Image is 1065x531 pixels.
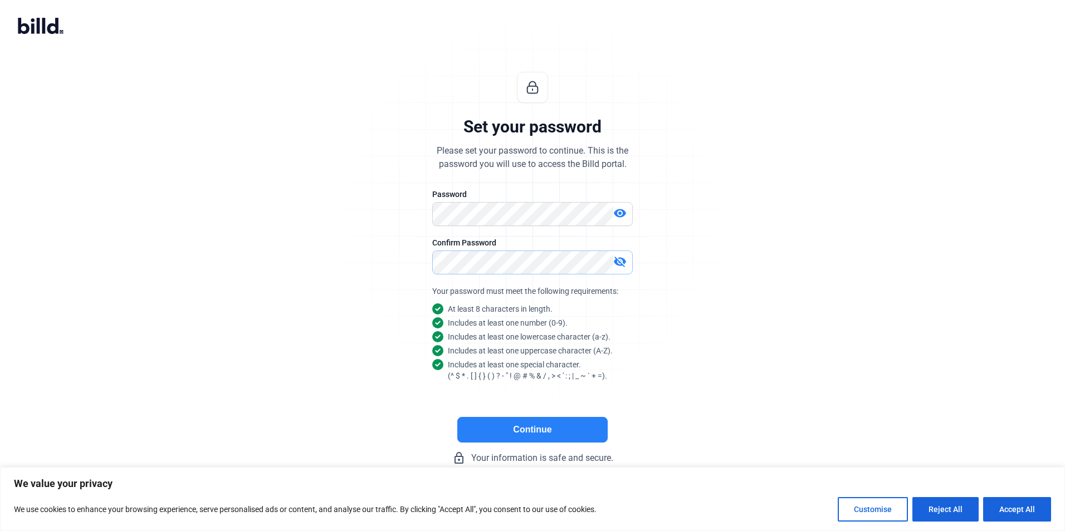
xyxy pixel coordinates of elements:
div: Password [432,189,633,200]
button: Accept All [983,497,1051,522]
mat-icon: visibility [613,206,627,220]
div: Your information is safe and secure. [365,451,700,465]
snap: At least 8 characters in length. [448,303,553,314]
div: Your password must meet the following requirements: [432,286,633,297]
snap: Includes at least one lowercase character (a-z). [448,331,610,342]
button: Customise [838,497,908,522]
snap: Includes at least one special character. (^ $ * . [ ] { } ( ) ? - " ! @ # % & / , > < ' : ; | _ ~... [448,359,607,381]
p: We value your privacy [14,477,1051,490]
mat-icon: visibility_off [613,255,627,268]
snap: Includes at least one number (0-9). [448,317,568,328]
button: Reject All [912,497,979,522]
button: Continue [457,417,608,442]
p: We use cookies to enhance your browsing experience, serve personalised ads or content, and analys... [14,503,597,516]
snap: Includes at least one uppercase character (A-Z). [448,345,613,356]
div: Set your password [463,116,602,137]
div: Please set your password to continue. This is the password you will use to access the Billd portal. [437,144,628,171]
mat-icon: lock_outline [452,451,466,465]
div: Confirm Password [432,237,633,248]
